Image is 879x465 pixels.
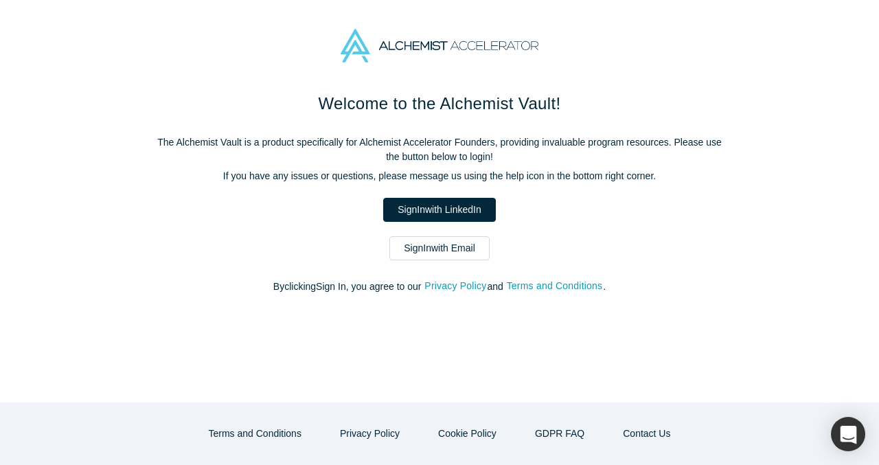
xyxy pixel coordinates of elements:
[424,422,511,446] button: Cookie Policy
[341,29,538,63] img: Alchemist Accelerator Logo
[151,280,728,294] p: By clicking Sign In , you agree to our and .
[151,169,728,183] p: If you have any issues or questions, please message us using the help icon in the bottom right co...
[194,422,316,446] button: Terms and Conditions
[326,422,414,446] button: Privacy Policy
[506,278,604,294] button: Terms and Conditions
[608,422,685,446] button: Contact Us
[151,135,728,164] p: The Alchemist Vault is a product specifically for Alchemist Accelerator Founders, providing inval...
[151,91,728,116] h1: Welcome to the Alchemist Vault!
[521,422,599,446] a: GDPR FAQ
[383,198,495,222] a: SignInwith LinkedIn
[424,278,487,294] button: Privacy Policy
[389,236,490,260] a: SignInwith Email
